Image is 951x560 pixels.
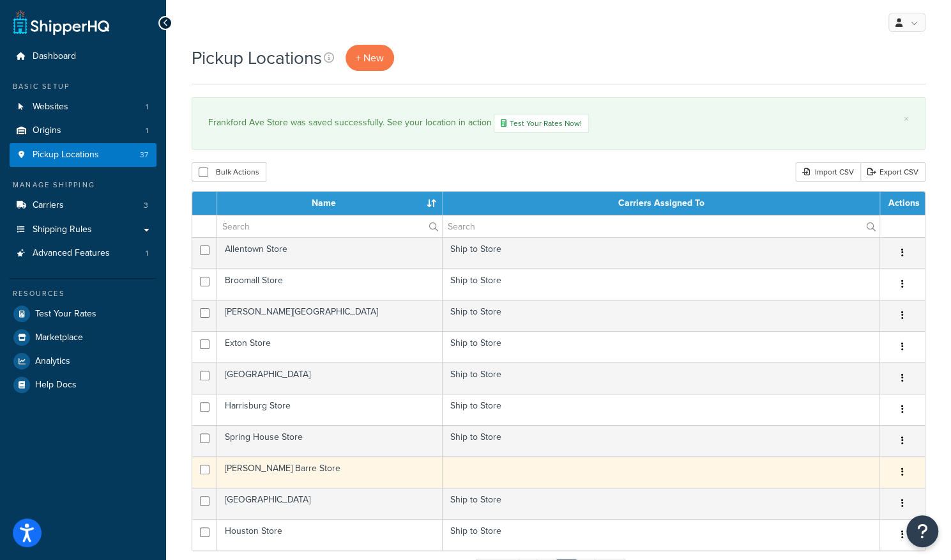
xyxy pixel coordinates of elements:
[208,114,909,133] div: Frankford Ave Store was saved successfully. See your location in action
[192,45,322,70] h1: Pickup Locations
[35,309,96,320] span: Test Your Rates
[10,143,156,167] li: Pickup Locations
[33,224,92,235] span: Shipping Rules
[443,488,880,519] td: Ship to Store
[33,125,61,136] span: Origins
[146,102,148,113] span: 1
[10,194,156,217] a: Carriers 3
[10,119,156,143] a: Origins 1
[10,45,156,68] a: Dashboard
[795,162,860,182] div: Import CSV
[494,114,589,133] a: Test Your Rates Now!
[217,237,443,268] td: Allentown Store
[443,362,880,394] td: Ship to Store
[346,45,394,71] a: + New
[10,288,156,299] div: Resources
[10,119,156,143] li: Origins
[217,268,443,300] td: Broomall Store
[10,95,156,119] a: Websites 1
[443,425,880,456] td: Ship to Store
[33,51,76,62] span: Dashboard
[140,150,148,160] span: 37
[217,488,443,519] td: [GEOGRAPHIC_DATA]
[443,394,880,425] td: Ship to Store
[906,515,938,547] button: Open Resource Center
[217,425,443,456] td: Spring House Store
[10,373,156,396] a: Help Docs
[860,162,925,182] a: Export CSV
[10,143,156,167] a: Pickup Locations 37
[10,302,156,325] a: Test Your Rates
[10,180,156,191] div: Manage Shipping
[217,456,443,488] td: [PERSON_NAME] Barre Store
[35,356,70,367] span: Analytics
[443,331,880,362] td: Ship to Store
[35,332,83,343] span: Marketplace
[10,326,156,349] a: Marketplace
[10,194,156,217] li: Carriers
[10,95,156,119] li: Websites
[880,192,925,215] th: Actions
[443,215,879,237] input: Search
[146,125,148,136] span: 1
[217,362,443,394] td: [GEOGRAPHIC_DATA]
[443,519,880,550] td: Ship to Store
[217,331,443,362] td: Exton Store
[904,114,909,124] a: ×
[10,242,156,265] li: Advanced Features
[13,10,109,35] a: ShipperHQ Home
[10,350,156,373] a: Analytics
[35,380,77,391] span: Help Docs
[443,237,880,268] td: Ship to Store
[33,102,68,113] span: Websites
[217,394,443,425] td: Harrisburg Store
[10,242,156,265] a: Advanced Features 1
[144,200,148,211] span: 3
[217,300,443,331] td: [PERSON_NAME][GEOGRAPHIC_DATA]
[146,248,148,259] span: 1
[10,218,156,242] a: Shipping Rules
[192,162,266,182] button: Bulk Actions
[217,215,442,237] input: Search
[33,248,110,259] span: Advanced Features
[217,519,443,550] td: Houston Store
[443,268,880,300] td: Ship to Store
[356,51,384,65] span: + New
[33,200,64,211] span: Carriers
[10,81,156,92] div: Basic Setup
[443,300,880,331] td: Ship to Store
[217,192,443,215] th: Name : activate to sort column ascending
[33,150,99,160] span: Pickup Locations
[443,192,880,215] th: Carriers Assigned To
